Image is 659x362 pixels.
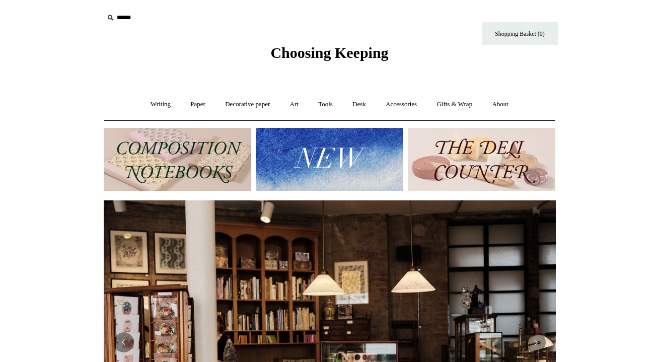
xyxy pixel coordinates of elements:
[104,128,251,191] img: 202302 Composition ledgers.jpg__PID:69722ee6-fa44-49dd-a067-31375e5d54ec
[427,91,481,118] a: Gifts & Wrap
[343,91,375,118] a: Desk
[482,22,558,45] a: Shopping Basket (0)
[216,91,279,118] a: Decorative paper
[309,91,342,118] a: Tools
[270,52,388,59] a: Choosing Keeping
[114,332,134,352] button: Previous
[483,91,518,118] a: About
[377,91,426,118] a: Accessories
[141,91,180,118] a: Writing
[526,332,546,352] button: Next
[270,44,388,61] span: Choosing Keeping
[256,128,403,191] img: New.jpg__PID:f73bdf93-380a-4a35-bcfe-7823039498e1
[408,128,555,191] img: The Deli Counter
[181,91,214,118] a: Paper
[281,91,308,118] a: Art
